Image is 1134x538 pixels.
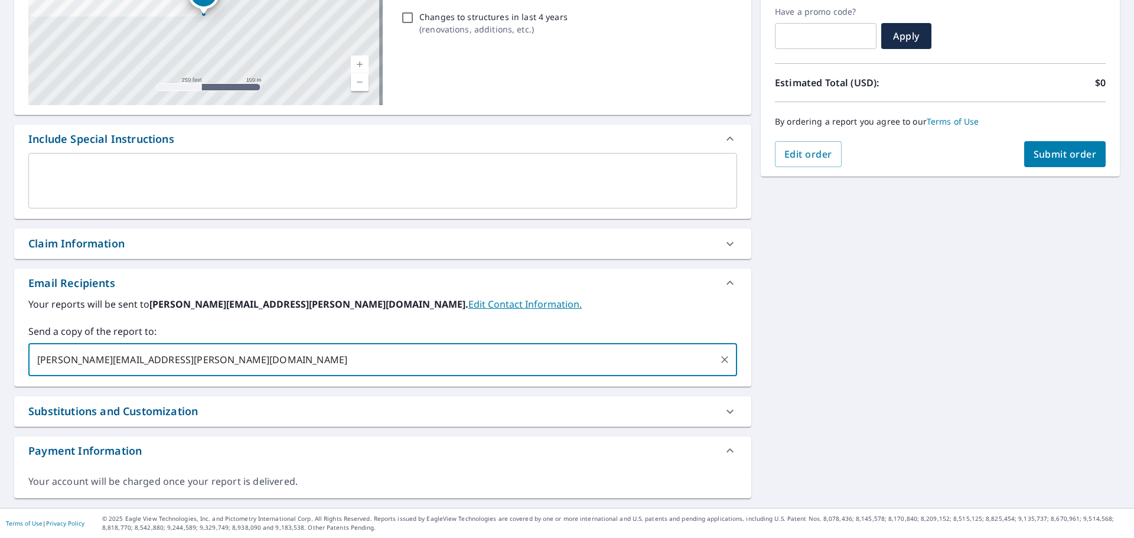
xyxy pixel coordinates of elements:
[14,396,751,426] div: Substitutions and Customization
[1034,148,1097,161] span: Submit order
[351,73,369,91] a: Current Level 17, Zoom Out
[775,141,842,167] button: Edit order
[6,519,43,527] a: Terms of Use
[28,443,142,459] div: Payment Information
[1095,76,1106,90] p: $0
[28,324,737,338] label: Send a copy of the report to:
[775,6,876,17] label: Have a promo code?
[419,23,568,35] p: ( renovations, additions, etc. )
[775,116,1106,127] p: By ordering a report you agree to our
[775,76,940,90] p: Estimated Total (USD):
[46,519,84,527] a: Privacy Policy
[28,275,115,291] div: Email Recipients
[419,11,568,23] p: Changes to structures in last 4 years
[102,514,1128,532] p: © 2025 Eagle View Technologies, Inc. and Pictometry International Corp. All Rights Reserved. Repo...
[28,475,737,488] div: Your account will be charged once your report is delivered.
[14,436,751,465] div: Payment Information
[6,520,84,527] p: |
[468,298,582,311] a: EditContactInfo
[1024,141,1106,167] button: Submit order
[351,56,369,73] a: Current Level 17, Zoom In
[784,148,832,161] span: Edit order
[14,269,751,297] div: Email Recipients
[28,297,737,311] label: Your reports will be sent to
[149,298,468,311] b: [PERSON_NAME][EMAIL_ADDRESS][PERSON_NAME][DOMAIN_NAME].
[881,23,931,49] button: Apply
[716,351,733,368] button: Clear
[28,131,174,147] div: Include Special Instructions
[14,125,751,153] div: Include Special Instructions
[891,30,922,43] span: Apply
[28,403,198,419] div: Substitutions and Customization
[14,229,751,259] div: Claim Information
[28,236,125,252] div: Claim Information
[927,116,979,127] a: Terms of Use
